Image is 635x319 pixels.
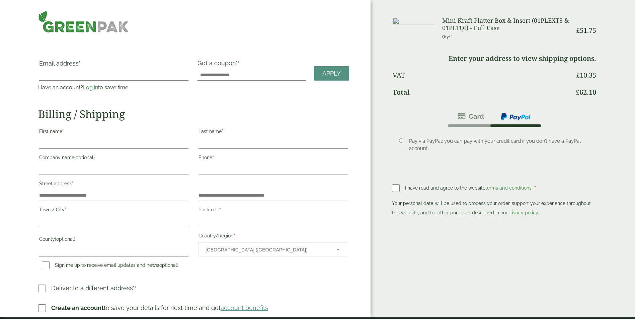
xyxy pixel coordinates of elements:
[221,304,268,311] a: account benefits
[219,207,221,212] abbr: required
[534,185,536,191] abbr: required
[576,26,580,35] span: £
[393,84,571,100] th: Total
[39,179,188,190] label: Street address
[42,261,50,269] input: Sign me up to receive email updates and news(optional)
[485,185,532,191] a: terms and conditions
[39,61,188,70] label: Email address
[576,26,596,35] bdi: 51.75
[39,234,188,246] label: County
[392,219,597,238] iframe: PayPal
[74,155,95,160] span: (optional)
[83,84,98,91] a: Log in
[199,242,348,256] span: Country/Region
[197,60,242,70] label: Got a coupon?
[322,70,341,77] span: Apply
[38,84,189,92] p: Have an account? to save time
[233,233,235,238] abbr: required
[158,262,178,268] span: (optional)
[442,17,571,31] h3: Mini Kraft Platter Box & Insert (01PLEXTS & 01PLTQI) - Full Case
[199,231,348,242] label: Country/Region
[409,137,586,152] p: Pay via PayPal; you can pay with your credit card if you don’t have a PayPal account.
[38,11,129,33] img: GreenPak Supplies
[206,243,327,257] span: United Kingdom (UK)
[314,66,349,81] a: Apply
[55,236,75,242] span: (optional)
[507,210,538,215] a: privacy policy
[72,181,73,186] abbr: required
[576,71,580,80] span: £
[79,60,81,67] abbr: required
[199,127,348,138] label: Last name
[39,205,188,216] label: Town / City
[62,129,64,134] abbr: required
[51,304,104,311] strong: Create an account
[393,50,597,67] td: Enter your address to view shipping options.
[51,303,268,312] p: to save your details for next time and get
[39,262,181,270] label: Sign me up to receive email updates and news
[393,67,571,83] th: VAT
[576,88,579,97] span: £
[65,207,66,212] abbr: required
[222,129,223,134] abbr: required
[199,153,348,164] label: Phone
[39,127,188,138] label: First name
[51,284,136,293] p: Deliver to a different address?
[38,108,349,120] h2: Billing / Shipping
[500,112,531,121] img: ppcp-gateway.png
[442,34,453,39] small: Qty: 1
[405,185,533,191] span: I have read and agree to the website
[392,199,597,217] p: Your personal data will be used to process your order, support your experience throughout this we...
[458,112,484,120] img: stripe.png
[576,88,596,97] bdi: 62.10
[199,205,348,216] label: Postcode
[576,71,596,80] bdi: 10.35
[39,153,188,164] label: Company name
[212,155,214,160] abbr: required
